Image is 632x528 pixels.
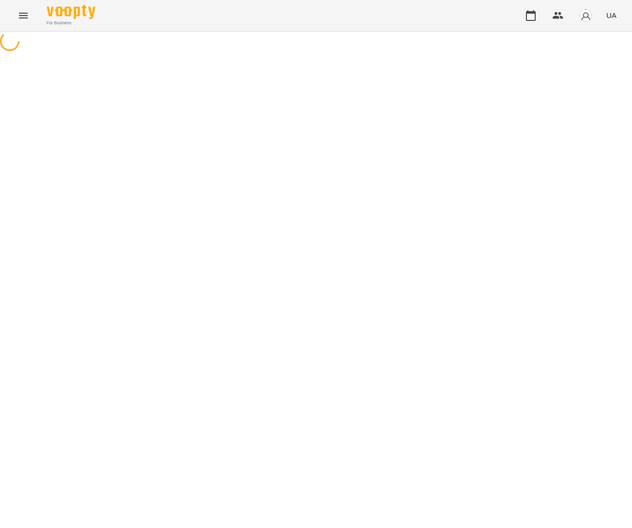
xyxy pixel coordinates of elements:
[579,9,593,22] img: avatar_s.png
[602,6,620,24] button: UA
[47,20,95,26] span: For Business
[12,4,35,27] button: Menu
[47,5,95,19] img: Voopty Logo
[606,10,616,20] span: UA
